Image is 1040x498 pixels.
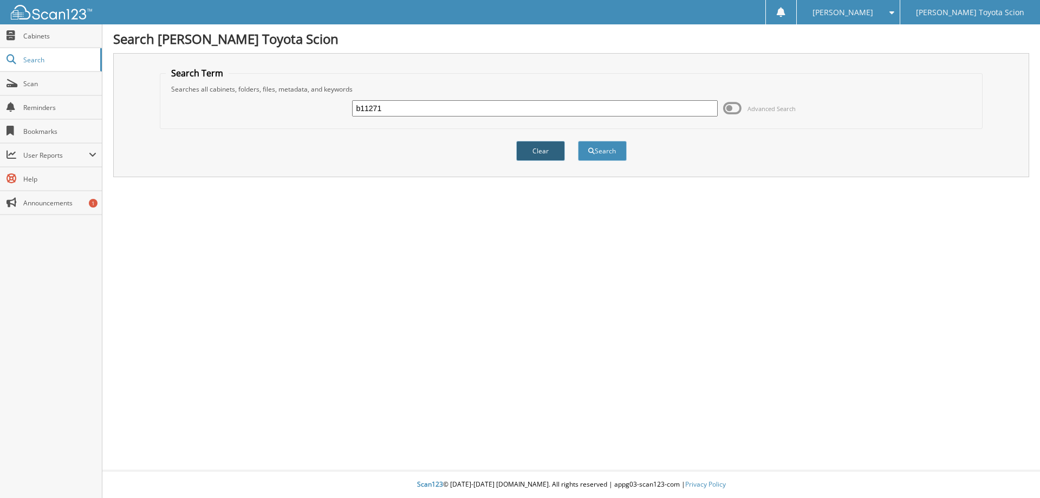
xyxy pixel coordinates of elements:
[11,5,92,20] img: scan123-logo-white.svg
[102,471,1040,498] div: © [DATE]-[DATE] [DOMAIN_NAME]. All rights reserved | appg03-scan123-com |
[23,55,95,64] span: Search
[166,85,977,94] div: Searches all cabinets, folders, files, metadata, and keywords
[89,199,97,208] div: 1
[23,79,96,88] span: Scan
[417,480,443,489] span: Scan123
[23,198,96,208] span: Announcements
[23,151,89,160] span: User Reports
[113,30,1029,48] h1: Search [PERSON_NAME] Toyota Scion
[23,127,96,136] span: Bookmarks
[986,446,1040,498] iframe: Chat Widget
[812,9,873,16] span: [PERSON_NAME]
[747,105,796,113] span: Advanced Search
[23,174,96,184] span: Help
[166,67,229,79] legend: Search Term
[578,141,627,161] button: Search
[23,103,96,112] span: Reminders
[916,9,1024,16] span: [PERSON_NAME] Toyota Scion
[685,480,726,489] a: Privacy Policy
[23,31,96,41] span: Cabinets
[516,141,565,161] button: Clear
